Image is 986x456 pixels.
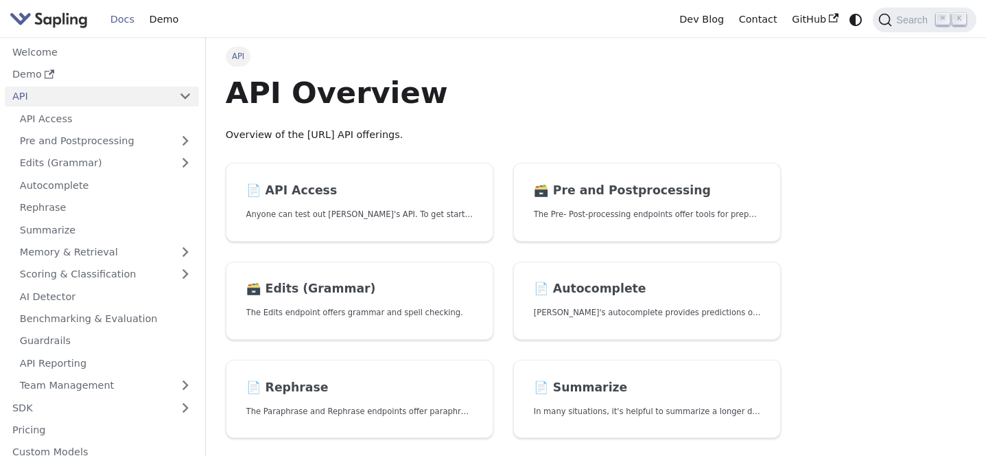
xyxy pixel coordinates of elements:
a: Dev Blog [672,9,731,30]
a: Pre and Postprocessing [12,131,199,151]
h1: API Overview [226,74,782,111]
a: Welcome [5,42,199,62]
a: AI Detector [12,286,199,306]
a: API [5,87,172,106]
a: Docs [103,9,142,30]
a: Summarize [12,220,199,240]
img: Sapling.ai [10,10,88,30]
nav: Breadcrumbs [226,47,782,66]
p: Overview of the [URL] API offerings. [226,127,782,144]
a: Autocomplete [12,175,199,195]
p: In many situations, it's helpful to summarize a longer document into a shorter, more easily diges... [534,405,761,418]
a: SDK [5,398,172,418]
h2: Summarize [534,380,761,396]
button: Switch between dark and light mode (currently system mode) [846,10,866,30]
kbd: ⌘ [936,13,950,25]
a: Team Management [12,376,199,396]
a: Demo [142,9,186,30]
a: 📄️ Autocomplete[PERSON_NAME]'s autocomplete provides predictions of the next few characters or words [513,262,781,341]
a: Memory & Retrieval [12,242,199,262]
button: Collapse sidebar category 'API' [172,87,199,106]
p: Anyone can test out Sapling's API. To get started with the API, simply: [246,208,473,221]
span: API [226,47,251,66]
a: GitHub [784,9,845,30]
a: API Access [12,109,199,128]
a: Edits (Grammar) [12,153,199,173]
a: Scoring & Classification [12,264,199,284]
a: Sapling.ai [10,10,93,30]
p: The Pre- Post-processing endpoints offer tools for preparing your text data for ingestation as we... [534,208,761,221]
a: 📄️ SummarizeIn many situations, it's helpful to summarize a longer document into a shorter, more ... [513,360,781,439]
h2: Pre and Postprocessing [534,183,761,198]
h2: Edits (Grammar) [246,282,473,297]
kbd: K [952,13,966,25]
a: Benchmarking & Evaluation [12,309,199,329]
a: 📄️ RephraseThe Paraphrase and Rephrase endpoints offer paraphrasing for particular styles. [226,360,493,439]
a: 🗃️ Pre and PostprocessingThe Pre- Post-processing endpoints offer tools for preparing your text d... [513,163,781,242]
button: Expand sidebar category 'SDK' [172,398,199,418]
a: 📄️ API AccessAnyone can test out [PERSON_NAME]'s API. To get started with the API, simply: [226,163,493,242]
a: 🗃️ Edits (Grammar)The Edits endpoint offers grammar and spell checking. [226,262,493,341]
h2: API Access [246,183,473,198]
a: API Reporting [12,353,199,373]
a: Demo [5,65,199,84]
p: The Edits endpoint offers grammar and spell checking. [246,306,473,319]
a: Contact [731,9,785,30]
h2: Autocomplete [534,282,761,297]
h2: Rephrase [246,380,473,396]
p: The Paraphrase and Rephrase endpoints offer paraphrasing for particular styles. [246,405,473,418]
a: Guardrails [12,331,199,351]
button: Search (Command+K) [873,8,976,32]
a: Pricing [5,420,199,440]
p: Sapling's autocomplete provides predictions of the next few characters or words [534,306,761,319]
span: Search [892,14,936,25]
a: Rephrase [12,198,199,218]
